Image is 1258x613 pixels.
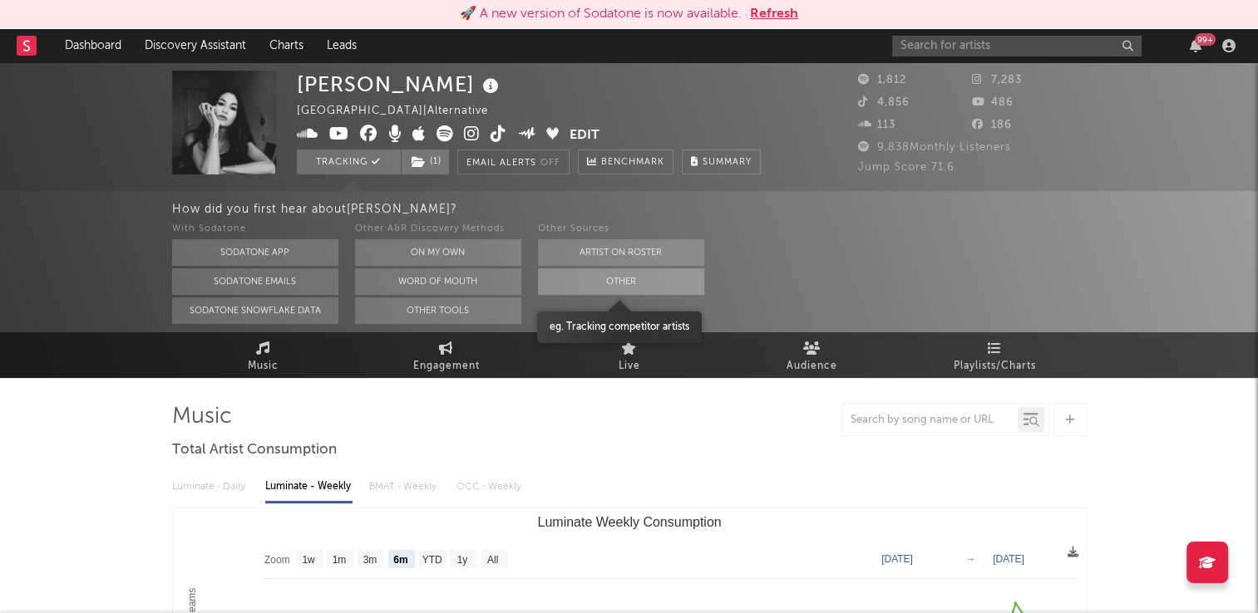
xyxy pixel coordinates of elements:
[401,150,450,174] span: ( 1 )
[972,120,1012,130] span: 186
[538,239,704,266] button: Artist on Roster
[972,97,1014,108] span: 486
[355,268,521,295] button: Word Of Mouth
[133,29,258,62] a: Discovery Assistant
[355,239,521,266] button: On My Own
[297,101,507,121] div: [GEOGRAPHIC_DATA] | Alternative
[965,553,975,565] text: →
[993,553,1024,565] text: [DATE]
[578,150,673,174] a: Benchmark
[750,4,798,24] button: Refresh
[540,159,560,168] em: Off
[457,150,570,174] button: Email AlertsOff
[258,29,315,62] a: Charts
[172,332,355,378] a: Music
[265,473,353,501] div: Luminate - Weekly
[703,158,752,167] span: Summary
[172,440,337,460] span: Total Artist Consumption
[402,150,449,174] button: (1)
[1195,33,1216,46] div: 99 +
[619,356,640,376] span: Live
[413,356,480,376] span: Engagement
[537,515,721,529] text: Luminate Weekly Consumption
[172,219,338,239] div: With Sodatone
[858,75,906,86] span: 1,812
[460,4,742,24] div: 🚀 A new version of Sodatone is now available.
[297,71,503,98] div: [PERSON_NAME]
[904,332,1087,378] a: Playlists/Charts
[393,554,407,566] text: 6m
[53,29,133,62] a: Dashboard
[172,239,338,266] button: Sodatone App
[264,554,290,566] text: Zoom
[332,554,346,566] text: 1m
[355,332,538,378] a: Engagement
[682,150,761,174] button: Summary
[302,554,315,566] text: 1w
[538,332,721,378] a: Live
[538,268,704,295] button: Other
[892,36,1142,56] input: Search for artists
[721,332,904,378] a: Audience
[297,150,401,174] button: Tracking
[858,97,910,108] span: 4,856
[172,268,338,295] button: Sodatone Emails
[858,120,895,130] span: 113
[355,219,521,239] div: Other A&R Discovery Methods
[248,356,279,376] span: Music
[355,297,521,324] button: Other Tools
[570,125,599,146] button: Edit
[172,297,338,324] button: Sodatone Snowflake Data
[972,75,1022,86] span: 7,283
[422,554,442,566] text: YTD
[486,554,497,566] text: All
[954,356,1036,376] span: Playlists/Charts
[315,29,368,62] a: Leads
[1190,39,1201,52] button: 99+
[881,553,913,565] text: [DATE]
[538,219,704,239] div: Other Sources
[858,162,955,173] span: Jump Score: 71.6
[601,153,664,173] span: Benchmark
[858,142,1011,153] span: 9,838 Monthly Listeners
[842,414,1018,427] input: Search by song name or URL
[787,356,837,376] span: Audience
[456,554,467,566] text: 1y
[363,554,377,566] text: 3m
